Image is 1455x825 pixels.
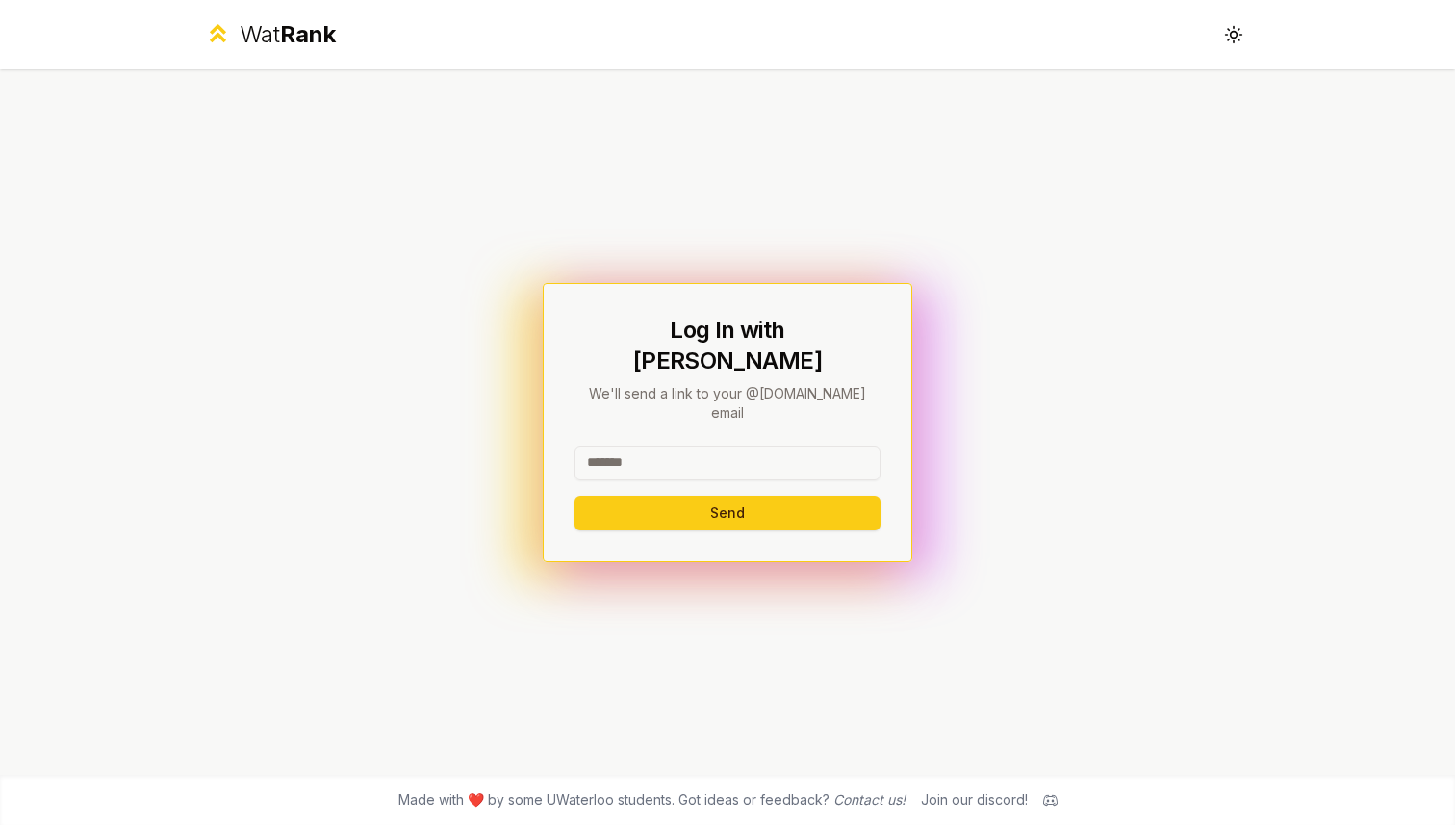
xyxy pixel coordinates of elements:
h1: Log In with [PERSON_NAME] [574,315,881,376]
a: Contact us! [833,791,906,808]
span: Rank [280,20,336,48]
div: Join our discord! [921,790,1028,810]
div: Wat [240,19,336,50]
span: Made with ❤️ by some UWaterloo students. Got ideas or feedback? [398,790,906,810]
p: We'll send a link to your @[DOMAIN_NAME] email [574,384,881,423]
button: Send [574,496,881,530]
a: WatRank [204,19,336,50]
